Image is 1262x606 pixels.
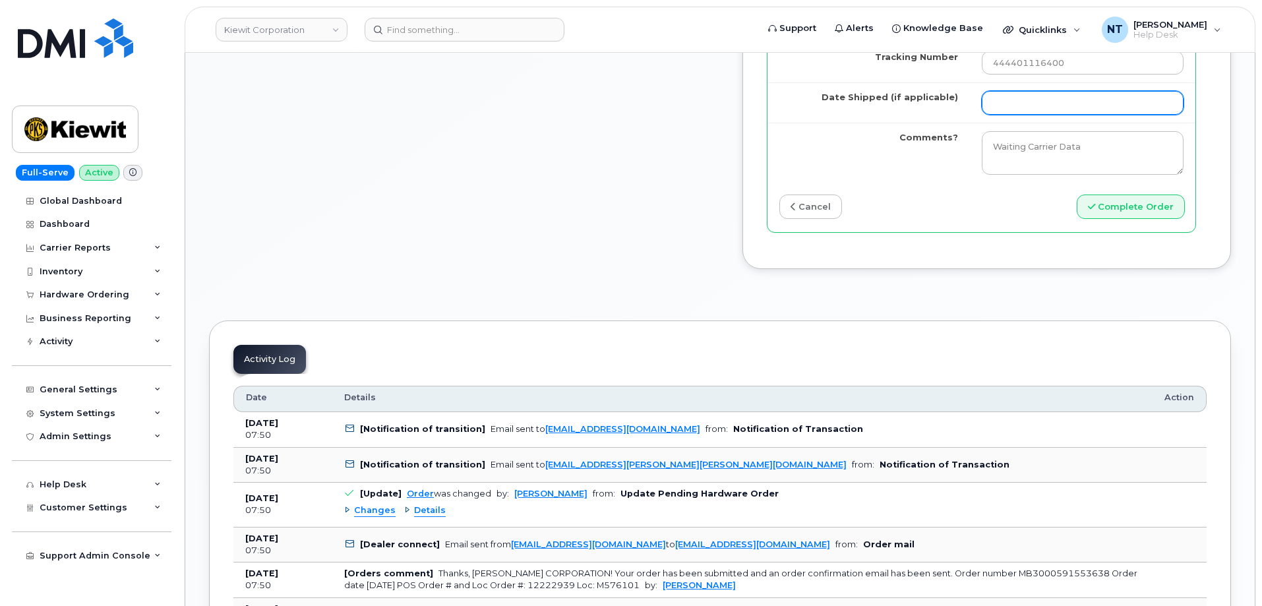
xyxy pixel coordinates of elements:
[733,424,863,434] b: Notification of Transaction
[246,392,267,404] span: Date
[880,460,1009,470] b: Notification of Transaction
[875,51,958,63] label: Tracking Number
[863,539,915,549] b: Order mail
[903,22,983,35] span: Knowledge Base
[445,539,830,549] div: Email sent from to
[514,489,587,499] a: [PERSON_NAME]
[545,424,700,434] a: [EMAIL_ADDRESS][DOMAIN_NAME]
[593,489,615,499] span: from:
[779,22,816,35] span: Support
[245,493,278,503] b: [DATE]
[360,539,440,549] b: [Dealer connect]
[835,539,858,549] span: from:
[545,460,847,470] a: [EMAIL_ADDRESS][PERSON_NAME][PERSON_NAME][DOMAIN_NAME]
[245,568,278,578] b: [DATE]
[1205,549,1252,596] iframe: Messenger Launcher
[245,545,320,557] div: 07:50
[491,424,700,434] div: Email sent to
[899,131,958,144] label: Comments?
[360,424,485,434] b: [Notification of transition]
[1077,195,1185,219] button: Complete Order
[407,489,491,499] div: was changed
[663,580,736,590] a: [PERSON_NAME]
[826,15,883,42] a: Alerts
[354,504,396,517] span: Changes
[407,489,434,499] a: Order
[511,539,666,549] a: [EMAIL_ADDRESS][DOMAIN_NAME]
[1133,19,1207,30] span: [PERSON_NAME]
[706,424,728,434] span: from:
[994,16,1090,43] div: Quicklinks
[491,460,847,470] div: Email sent to
[1019,24,1067,35] span: Quicklinks
[852,460,874,470] span: from:
[779,195,842,219] a: cancel
[344,392,376,404] span: Details
[360,489,402,499] b: [Update]
[414,504,446,517] span: Details
[344,568,1137,590] div: Thanks, [PERSON_NAME] CORPORATION! Your order has been submitted and an order confirmation email ...
[365,18,564,42] input: Find something...
[846,22,874,35] span: Alerts
[822,91,958,104] label: Date Shipped (if applicable)
[245,533,278,543] b: [DATE]
[245,418,278,428] b: [DATE]
[1153,386,1207,412] th: Action
[883,15,992,42] a: Knowledge Base
[496,489,509,499] span: by:
[344,568,433,578] b: [Orders comment]
[759,15,826,42] a: Support
[245,454,278,464] b: [DATE]
[1093,16,1230,43] div: Nicholas Taylor
[245,504,320,516] div: 07:50
[620,489,779,499] b: Update Pending Hardware Order
[1107,22,1123,38] span: NT
[645,580,657,590] span: by:
[982,131,1184,175] textarea: Waiting Carrier Data
[675,539,830,549] a: [EMAIL_ADDRESS][DOMAIN_NAME]
[245,429,320,441] div: 07:50
[216,18,347,42] a: Kiewit Corporation
[245,465,320,477] div: 07:50
[360,460,485,470] b: [Notification of transition]
[245,580,320,591] div: 07:50
[1133,30,1207,40] span: Help Desk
